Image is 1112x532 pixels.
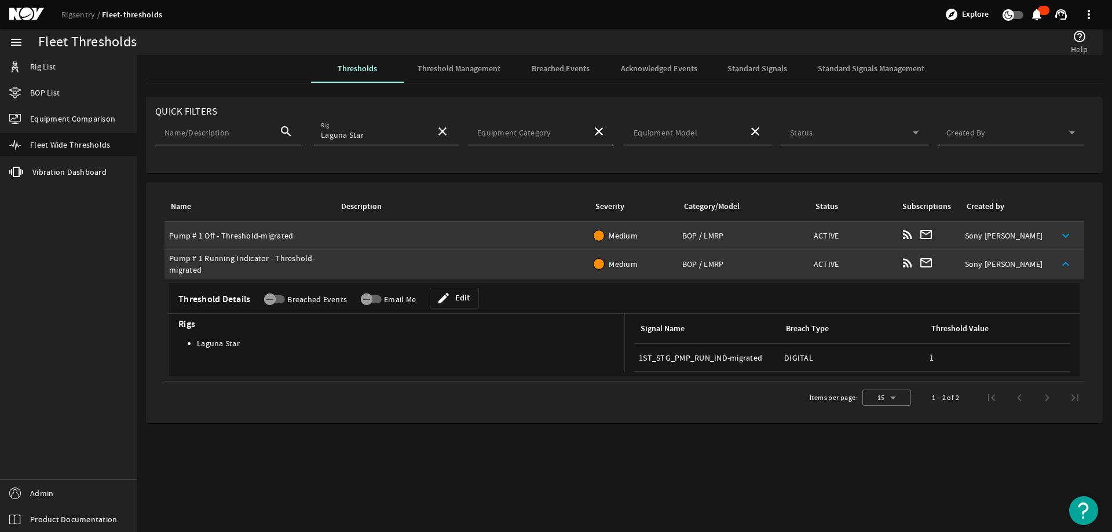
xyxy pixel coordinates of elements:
mat-icon: close [436,124,449,138]
div: Threshold Value [931,322,989,335]
mat-icon: support_agent [1054,8,1068,21]
span: Help [1071,43,1088,55]
mat-label: Equipment Category [477,127,551,138]
span: Product Documentation [30,513,117,525]
label: Breached Events [285,293,347,305]
mat-icon: explore [945,8,959,21]
mat-label: Name/Description [164,127,229,138]
mat-icon: keyboard_arrow_up [1059,257,1073,271]
mat-icon: close [748,124,762,138]
span: Rigs [174,318,624,330]
div: Description [341,200,382,213]
span: BOP List [30,87,60,98]
mat-icon: notifications [1030,8,1044,21]
mat-icon: vibration [9,165,23,179]
span: Acknowledged Events [621,65,697,73]
span: Fleet Wide Thresholds [30,139,110,151]
div: Severity [595,200,624,213]
mat-icon: mail_outline [919,256,933,270]
button: more_vert [1075,1,1103,28]
span: Admin [30,487,53,499]
mat-icon: search [272,124,300,138]
mat-icon: rss_feed [901,228,915,241]
span: Breached Events [532,65,590,73]
mat-icon: menu [9,35,23,49]
div: ACTIVE [814,258,891,270]
mat-label: Rig [321,122,329,130]
span: Standard Signals Management [818,65,924,73]
li: Laguna Star [197,338,411,348]
mat-label: Equipment Model [634,127,697,138]
button: Explore [940,5,993,24]
button: Open Resource Center [1069,496,1098,525]
span: Quick Filters [155,105,217,118]
span: Threshold Management [418,65,500,73]
div: Sony [PERSON_NAME] [965,230,1043,241]
div: BOP / LMRP [682,230,804,241]
mat-icon: mail_outline [919,228,933,241]
a: Rigsentry [61,9,102,20]
mat-icon: edit [437,291,451,305]
label: Email Me [382,293,416,305]
div: Subscriptions [902,200,951,213]
span: Medium [609,230,638,241]
span: Medium [609,259,638,269]
span: Thresholds [338,65,377,73]
span: Threshold Details [174,293,250,305]
div: Fleet Thresholds [38,36,137,48]
span: Explore [962,9,989,20]
div: Category/Model [684,200,740,213]
div: Created by [967,200,1004,213]
div: Pump # 1 Running Indicator - Threshold-migrated [169,252,330,276]
mat-icon: rss_feed [901,256,915,270]
span: Rig List [30,61,56,72]
div: Sony [PERSON_NAME] [965,258,1043,270]
div: 1 – 2 of 2 [932,392,959,403]
div: ACTIVE [814,230,891,241]
mat-icon: close [592,124,606,138]
span: Edit [455,292,470,304]
div: Pump # 1 Off - Threshold-migrated [169,230,330,241]
div: Items per page: [810,392,858,403]
mat-label: Created By [946,127,986,138]
mat-label: Status [790,127,813,138]
div: Status [815,200,838,213]
a: Edit [430,288,479,309]
div: Signal Name [641,322,685,335]
a: Fleet-thresholds [102,9,162,20]
span: Equipment Comparison [30,113,115,124]
mat-icon: help_outline [1073,30,1087,43]
div: Name [171,200,191,213]
div: 1ST_STG_PMP_RUN_IND-migrated [639,352,775,364]
span: Standard Signals [727,65,787,73]
mat-icon: keyboard_arrow_down [1059,229,1073,243]
span: Vibration Dashboard [32,166,107,178]
div: Severity [594,200,668,213]
div: Name [169,200,325,213]
div: BOP / LMRP [682,258,804,270]
div: Breach Type [786,322,829,335]
div: 1 [930,352,1066,364]
div: DIGITAL [784,352,920,364]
